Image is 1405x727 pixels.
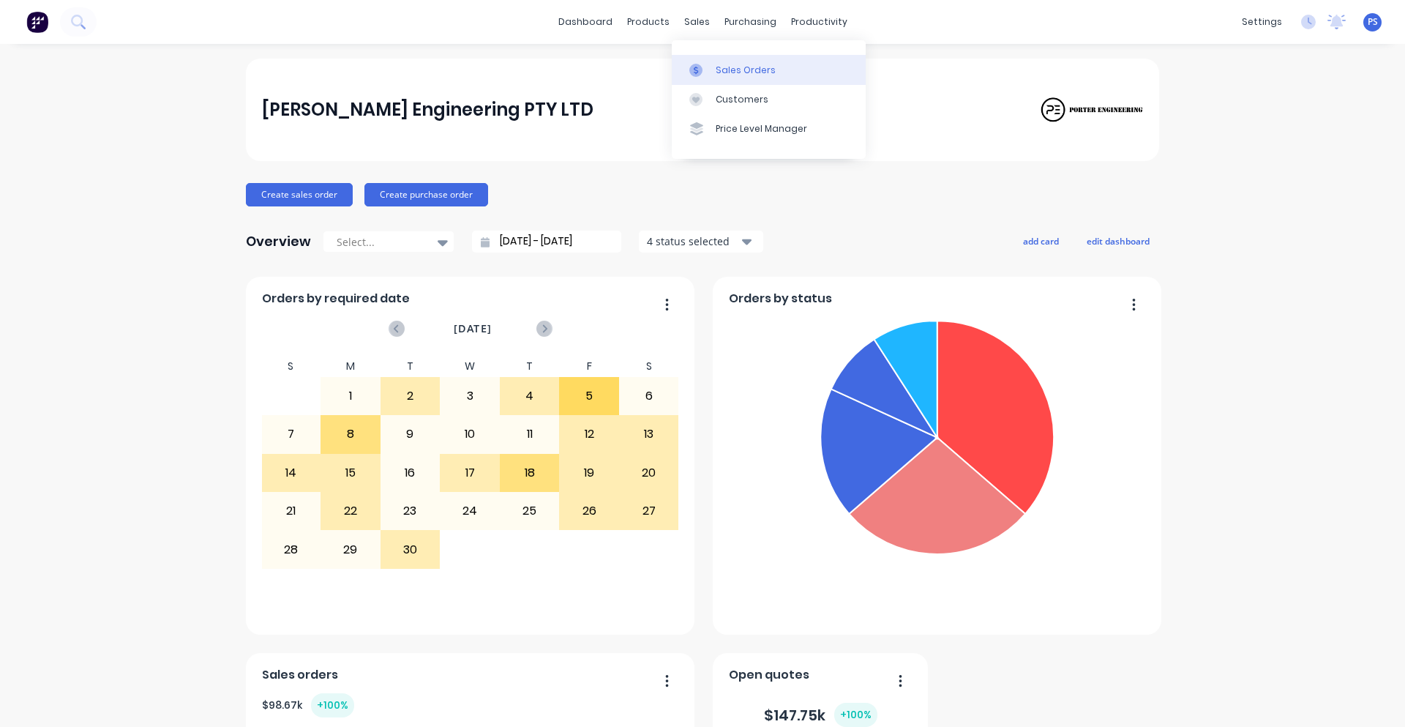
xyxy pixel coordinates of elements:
[1041,97,1143,123] img: Porter Engineering PTY LTD
[647,234,739,249] div: 4 status selected
[1234,11,1289,33] div: settings
[500,356,560,377] div: T
[381,493,440,529] div: 23
[620,455,678,491] div: 20
[559,356,619,377] div: F
[620,416,678,452] div: 13
[262,455,321,491] div: 14
[619,356,679,377] div: S
[441,416,499,452] div: 10
[440,356,500,377] div: W
[262,416,321,452] div: 7
[381,378,440,414] div: 2
[620,378,678,414] div: 6
[716,64,776,77] div: Sales Orders
[672,114,866,143] a: Price Level Manager
[677,11,717,33] div: sales
[551,11,620,33] a: dashboard
[620,11,677,33] div: products
[261,356,321,377] div: S
[441,455,499,491] div: 17
[321,493,380,529] div: 22
[321,356,381,377] div: M
[560,378,618,414] div: 5
[501,378,559,414] div: 4
[262,493,321,529] div: 21
[454,321,492,337] span: [DATE]
[321,416,380,452] div: 8
[381,455,440,491] div: 16
[262,531,321,567] div: 28
[560,493,618,529] div: 26
[729,290,832,307] span: Orders by status
[262,693,354,717] div: $ 98.67k
[246,183,353,206] button: Create sales order
[639,231,763,253] button: 4 status selected
[321,378,380,414] div: 1
[560,455,618,491] div: 19
[441,378,499,414] div: 3
[672,55,866,84] a: Sales Orders
[311,693,354,717] div: + 100 %
[364,183,488,206] button: Create purchase order
[1077,231,1159,250] button: edit dashboard
[321,455,380,491] div: 15
[26,11,48,33] img: Factory
[501,416,559,452] div: 11
[784,11,855,33] div: productivity
[262,95,593,124] div: [PERSON_NAME] Engineering PTY LTD
[501,455,559,491] div: 18
[246,227,311,256] div: Overview
[321,531,380,567] div: 29
[441,493,499,529] div: 24
[381,416,440,452] div: 9
[620,493,678,529] div: 27
[834,703,877,727] div: + 100 %
[501,493,559,529] div: 25
[717,11,784,33] div: purchasing
[764,703,877,727] div: $ 147.75k
[560,416,618,452] div: 12
[729,666,809,684] span: Open quotes
[716,93,768,106] div: Customers
[262,290,410,307] span: Orders by required date
[1014,231,1068,250] button: add card
[672,85,866,114] a: Customers
[381,356,441,377] div: T
[716,122,807,135] div: Price Level Manager
[262,666,338,684] span: Sales orders
[1368,15,1378,29] span: PS
[381,531,440,567] div: 30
